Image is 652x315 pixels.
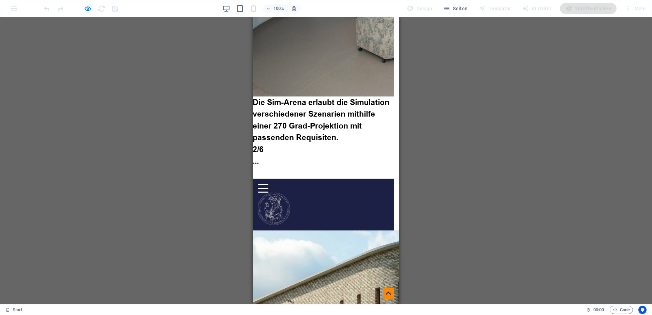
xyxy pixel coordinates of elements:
[598,307,599,312] span: :
[263,4,287,13] button: 100%
[443,5,468,12] span: Seiten
[404,3,435,14] div: Design (Strg+Alt+Y)
[441,3,471,14] button: Seiten
[638,306,647,314] button: Usercentrics
[273,4,284,13] h6: 100%
[610,306,633,314] button: Code
[5,306,23,314] a: Klick, um Auswahl aufzuheben. Doppelklick öffnet Seitenverwaltung
[586,306,604,314] h6: Session-Zeit
[593,306,604,314] span: 00 00
[291,5,297,12] i: Bei Größenänderung Zoomstufe automatisch an das gewählte Gerät anpassen.
[613,306,630,314] span: Code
